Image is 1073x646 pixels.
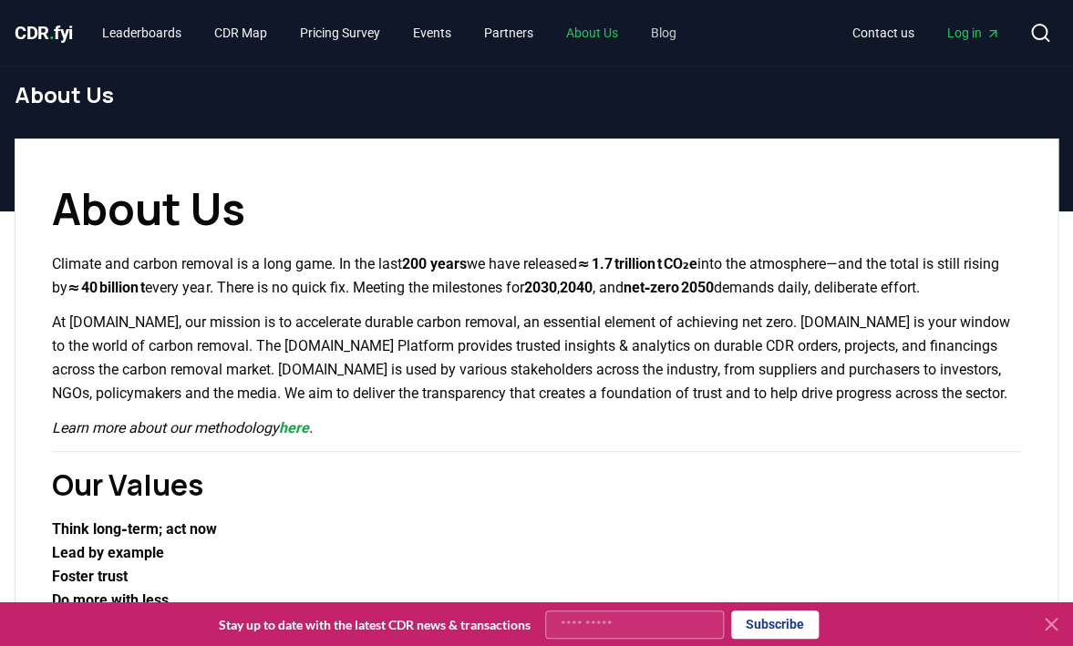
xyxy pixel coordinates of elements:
[559,279,592,296] strong: 2040
[52,419,313,436] em: Learn more about our methodology .
[398,16,466,49] a: Events
[285,16,395,49] a: Pricing Survey
[577,255,696,272] strong: ≈ 1.7 trillion t CO₂e
[52,520,217,538] strong: Think long‑term; act now
[52,591,169,609] strong: Do more with less
[469,16,548,49] a: Partners
[52,252,1021,300] p: Climate and carbon removal is a long game. In the last we have released into the atmosphere—and t...
[279,419,309,436] a: here
[623,279,714,296] strong: net‑zero 2050
[947,24,1000,42] span: Log in
[88,16,691,49] nav: Main
[49,22,55,44] span: .
[52,544,164,561] strong: Lead by example
[552,16,633,49] a: About Us
[402,255,467,272] strong: 200 years
[838,16,929,49] a: Contact us
[933,16,1015,49] a: Log in
[15,80,1058,109] h1: About Us
[636,16,691,49] a: Blog
[52,311,1021,405] p: At [DOMAIN_NAME], our mission is to accelerate durable carbon removal, an essential element of ac...
[15,22,73,44] span: CDR fyi
[15,20,73,46] a: CDR.fyi
[523,279,556,296] strong: 2030
[200,16,282,49] a: CDR Map
[52,463,1021,507] h2: Our Values
[52,176,1021,241] h1: About Us
[88,16,196,49] a: Leaderboards
[838,16,1015,49] nav: Main
[67,279,145,296] strong: ≈ 40 billion t
[52,568,128,585] strong: Foster trust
